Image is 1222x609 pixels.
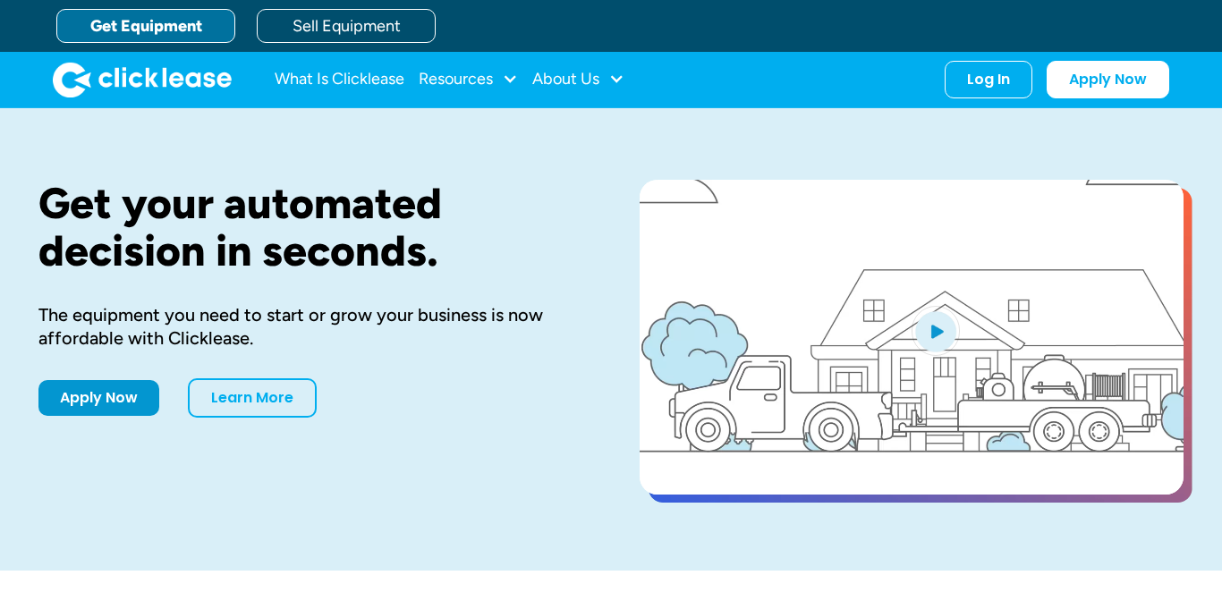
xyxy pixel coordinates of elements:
[640,180,1184,495] a: open lightbox
[419,62,518,97] div: Resources
[53,62,232,97] a: home
[38,303,582,350] div: The equipment you need to start or grow your business is now affordable with Clicklease.
[275,62,404,97] a: What Is Clicklease
[967,71,1010,89] div: Log In
[53,62,232,97] img: Clicklease logo
[257,9,436,43] a: Sell Equipment
[912,306,960,356] img: Blue play button logo on a light blue circular background
[188,378,317,418] a: Learn More
[38,380,159,416] a: Apply Now
[38,180,582,275] h1: Get your automated decision in seconds.
[56,9,235,43] a: Get Equipment
[532,62,624,97] div: About Us
[1047,61,1169,98] a: Apply Now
